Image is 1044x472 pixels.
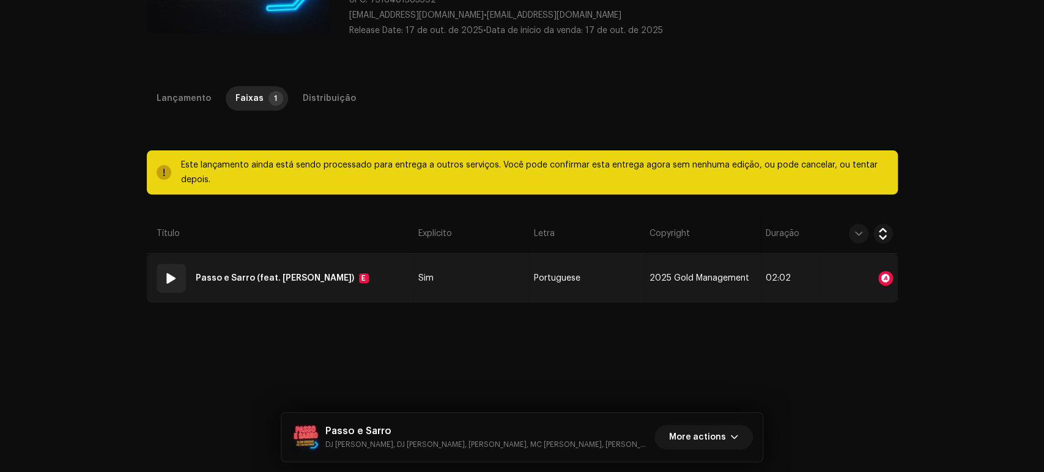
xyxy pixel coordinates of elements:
[766,227,799,240] span: Duração
[418,274,434,282] span: Sim
[359,273,369,283] div: E
[654,425,753,449] button: More actions
[268,91,283,106] p-badge: 1
[650,274,749,282] span: 2025 Gold Management
[418,227,452,240] span: Explícito
[650,227,690,240] span: Copyright
[766,274,791,282] span: 02:02
[534,227,555,240] span: Letra
[325,438,650,451] small: Passo e Sarro
[157,86,211,111] div: Lançamento
[291,422,320,452] img: e01843e1-d4e3-4b6c-9d86-58a1f2338366
[534,274,580,282] span: Portuguese
[669,425,726,449] span: More actions
[196,266,354,290] strong: Passo e Sarro (feat. Silva Mc)
[181,158,888,187] div: Este lançamento ainda está sendo processado para entrega a outros serviços. Você pode confirmar e...
[303,86,356,111] div: Distribuição
[235,86,264,111] div: Faixas
[325,424,650,438] h5: Passo e Sarro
